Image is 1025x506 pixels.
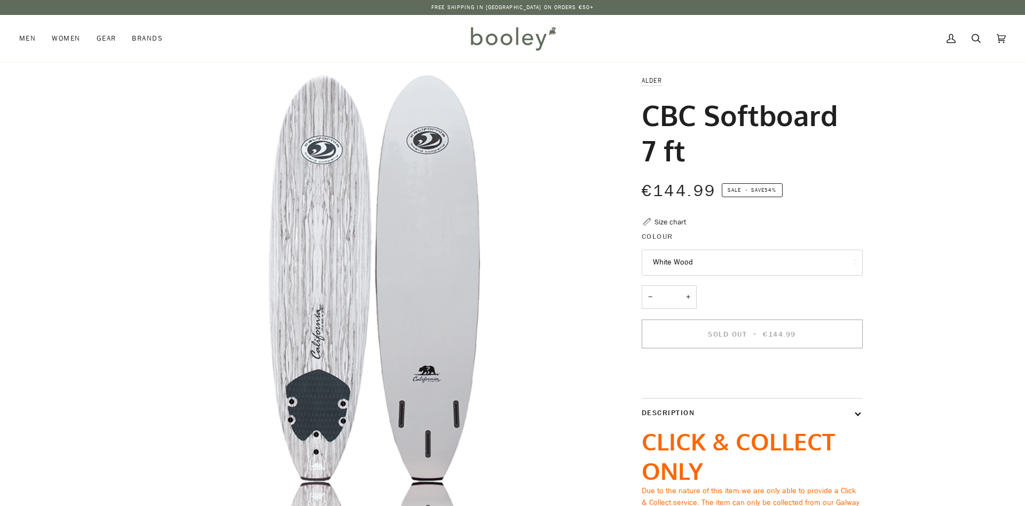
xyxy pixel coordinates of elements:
[642,399,863,427] button: Description
[642,97,855,168] h1: CBC Softboard 7 ft
[764,186,776,194] span: 54%
[642,285,697,309] input: Quantity
[642,285,659,309] button: −
[642,76,662,85] a: Alder
[132,33,163,44] span: Brands
[19,15,44,62] a: Men
[642,320,863,348] button: Sold Out • €144.99
[642,250,863,276] button: White Wood
[124,15,171,62] a: Brands
[655,216,686,228] div: Size chart
[89,15,124,62] a: Gear
[466,23,559,54] img: Booley
[19,33,36,44] span: Men
[431,3,594,12] p: Free Shipping in [GEOGRAPHIC_DATA] on Orders €50+
[44,15,88,62] a: Women
[750,329,760,339] span: •
[97,33,116,44] span: Gear
[743,186,751,194] em: •
[680,285,697,309] button: +
[642,231,673,242] span: Colour
[763,329,796,339] span: €144.99
[728,186,741,194] span: Sale
[642,426,835,485] span: CLICK & COLLECT ONLY
[722,183,783,197] span: Save
[52,33,80,44] span: Women
[708,329,747,339] span: Sold Out
[642,180,716,202] span: €144.99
